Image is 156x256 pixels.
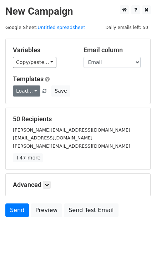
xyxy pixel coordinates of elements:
h5: Advanced [13,181,143,189]
small: [EMAIL_ADDRESS][DOMAIN_NAME] [13,135,92,141]
a: Templates [13,75,44,83]
small: [PERSON_NAME][EMAIL_ADDRESS][DOMAIN_NAME] [13,127,130,133]
h5: 50 Recipients [13,115,143,123]
small: Google Sheet: [5,25,85,30]
a: Untitled spreadsheet [37,25,85,30]
a: Copy/paste... [13,57,56,68]
button: Save [51,85,70,97]
iframe: Chat Widget [120,222,156,256]
h5: Email column [84,46,144,54]
a: Preview [31,203,62,217]
a: +47 more [13,153,43,162]
a: Load... [13,85,40,97]
h5: Variables [13,46,73,54]
a: Send Test Email [64,203,118,217]
a: Send [5,203,29,217]
a: Daily emails left: 50 [103,25,151,30]
small: [PERSON_NAME][EMAIL_ADDRESS][DOMAIN_NAME] [13,143,130,149]
h2: New Campaign [5,5,151,18]
span: Daily emails left: 50 [103,24,151,31]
